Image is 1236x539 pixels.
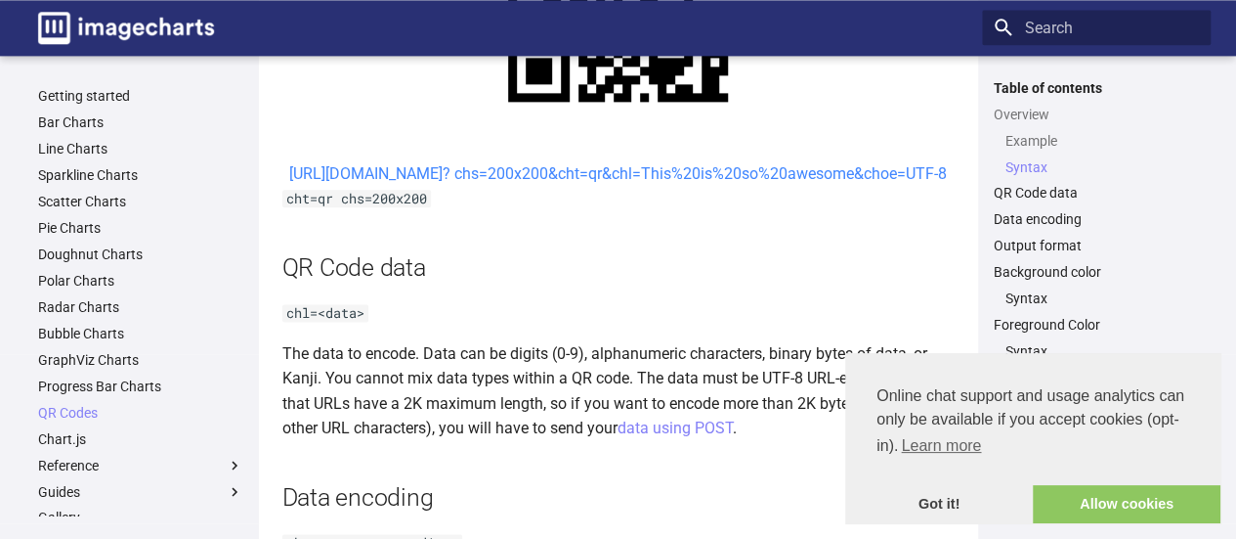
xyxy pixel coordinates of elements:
[282,480,955,515] h2: Data encoding
[38,246,243,263] a: Doughnut Charts
[282,304,368,322] code: chl=<data>
[38,430,243,448] a: Chart.js
[38,457,243,474] label: Reference
[982,10,1211,45] input: Search
[289,164,947,183] a: [URL][DOMAIN_NAME]? chs=200x200&cht=qr&chl=This%20is%20so%20awesome&choe=UTF-8
[38,219,243,237] a: Pie Charts
[38,12,214,44] img: logo
[994,132,1199,176] nav: Overview
[994,263,1199,281] a: Background color
[994,342,1199,360] nav: Foreground Color
[1005,342,1199,360] a: Syntax
[876,384,1189,461] span: Online chat support and usage analytics can only be available if you accept cookies (opt-in).
[898,431,984,461] a: learn more about cookies
[38,193,243,210] a: Scatter Charts
[38,166,243,184] a: Sparkline Charts
[982,79,1211,387] nav: Table of contents
[38,378,243,395] a: Progress Bar Charts
[282,190,431,207] code: cht=qr chs=200x200
[1005,158,1199,176] a: Syntax
[282,341,955,441] p: The data to encode. Data can be digits (0-9), alphanumeric characters, binary bytes of data, or K...
[994,210,1199,228] a: Data encoding
[38,404,243,422] a: QR Codes
[1005,290,1199,307] a: Syntax
[994,106,1199,123] a: Overview
[1005,132,1199,150] a: Example
[38,325,243,342] a: Bubble Charts
[994,290,1199,307] nav: Background color
[38,140,243,157] a: Line Charts
[38,483,243,501] label: Guides
[994,184,1199,202] a: QR Code data
[845,485,1033,524] a: dismiss cookie message
[994,316,1199,334] a: Foreground Color
[38,509,243,526] a: Gallery
[282,250,955,285] h2: QR Code data
[38,113,243,131] a: Bar Charts
[982,79,1211,97] label: Table of contents
[38,272,243,290] a: Polar Charts
[845,353,1220,523] div: cookieconsent
[38,87,243,105] a: Getting started
[994,237,1199,254] a: Output format
[38,351,243,369] a: GraphViz Charts
[30,4,222,52] a: Image-Charts documentation
[38,298,243,316] a: Radar Charts
[1033,485,1220,524] a: allow cookies
[618,419,733,437] a: data using POST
